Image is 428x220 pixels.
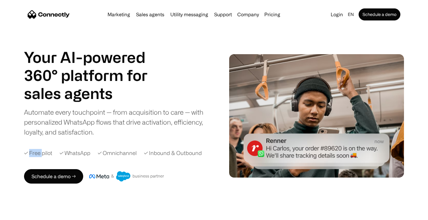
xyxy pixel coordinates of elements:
a: Schedule a demo [359,8,400,20]
div: 1 of 4 [24,84,162,102]
a: Pricing [262,12,283,17]
a: Marketing [105,12,132,17]
h1: sales agents [24,84,162,102]
div: ✓ Free pilot [24,149,52,157]
div: ✓ Omnichannel [98,149,137,157]
a: Login [328,10,345,19]
div: carousel [24,84,162,102]
a: home [28,10,70,19]
div: Automate every touchpoint — from acquisition to care — with personalized WhatsApp flows that driv... [24,107,212,137]
aside: Language selected: English [6,209,36,218]
div: Company [235,10,261,19]
a: Support [212,12,234,17]
h1: Your AI-powered 360° platform for [24,48,162,84]
div: en [348,10,354,19]
ul: Language list [12,209,36,218]
a: Utility messaging [168,12,211,17]
div: Company [237,10,259,19]
div: ✓ Inbound & Outbound [144,149,202,157]
a: Sales agents [134,12,167,17]
div: ✓ WhatsApp [59,149,90,157]
img: Meta and Salesforce business partner badge. [89,171,164,181]
a: Schedule a demo → [24,169,83,184]
div: en [345,10,357,19]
